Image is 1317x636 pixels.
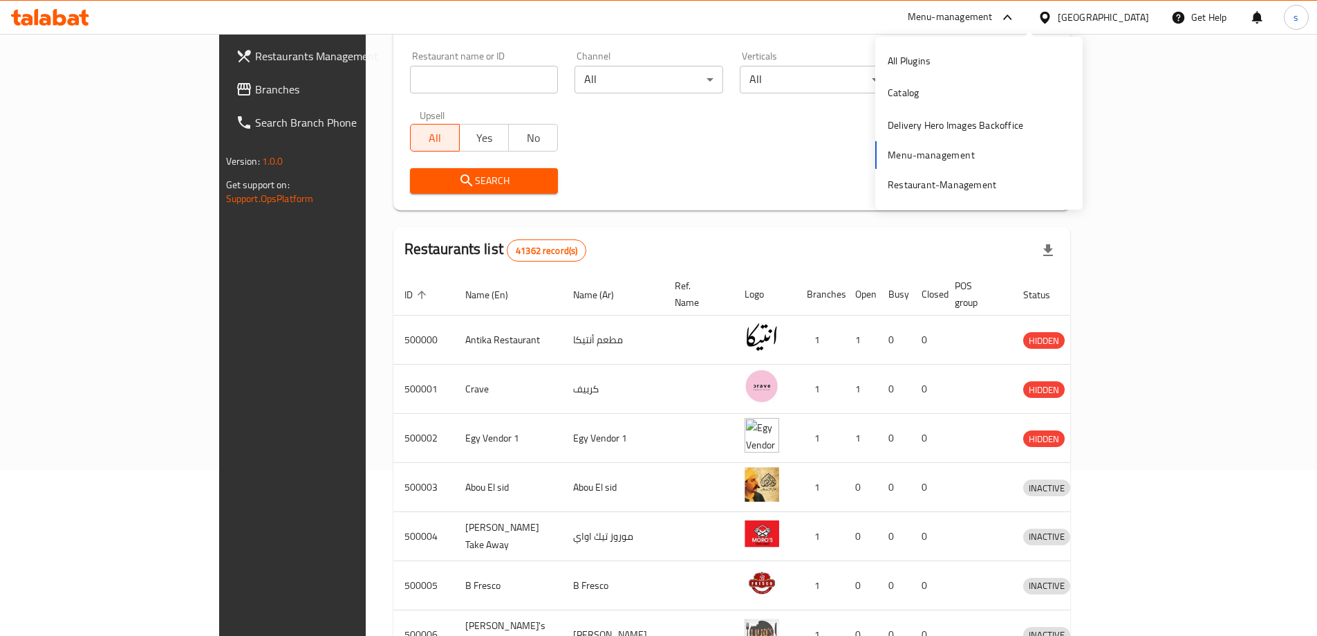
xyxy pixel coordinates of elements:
span: HIDDEN [1023,333,1065,349]
a: Search Branch Phone [225,106,439,139]
td: 1 [796,414,844,463]
div: INACTIVE [1023,529,1070,545]
span: INACTIVE [1023,480,1070,496]
div: Catalog [888,85,919,100]
td: Abou El sid [562,463,664,512]
span: No [514,128,552,148]
div: All Plugins [888,53,931,69]
td: 1 [844,316,877,365]
span: s [1293,10,1298,25]
span: HIDDEN [1023,382,1065,398]
button: Yes [459,124,509,152]
a: Restaurants Management [225,39,439,73]
div: Export file [1031,234,1065,267]
img: Antika Restaurant [745,320,779,354]
span: Get support on: [226,176,290,194]
a: Branches [225,73,439,106]
td: 1 [796,365,844,414]
td: Abou El sid [454,463,562,512]
td: 1 [844,365,877,414]
td: 1 [796,463,844,512]
span: 41362 record(s) [507,244,586,257]
button: Search [410,168,559,194]
td: 0 [877,561,910,610]
td: 1 [796,512,844,561]
span: Yes [465,128,503,148]
td: 0 [877,463,910,512]
td: كرييف [562,365,664,414]
span: All [416,128,454,148]
td: 0 [877,316,910,365]
span: Version: [226,152,260,170]
div: HIDDEN [1023,381,1065,398]
td: 1 [796,561,844,610]
span: Branches [255,81,428,98]
span: Restaurants Management [255,48,428,64]
span: HIDDEN [1023,431,1065,447]
td: B Fresco [454,561,562,610]
span: INACTIVE [1023,578,1070,594]
td: 1 [796,316,844,365]
td: 0 [877,512,910,561]
div: All [575,66,723,93]
td: 0 [844,463,877,512]
label: Upsell [420,110,445,120]
th: Branches [796,273,844,316]
span: Search [421,172,548,190]
div: HIDDEN [1023,430,1065,447]
th: Logo [734,273,796,316]
th: Busy [877,273,910,316]
td: 0 [910,316,944,365]
td: 0 [844,561,877,610]
td: 1 [844,414,877,463]
div: Total records count [507,239,586,262]
th: Closed [910,273,944,316]
div: Menu-management [908,9,993,26]
img: Abou El sid [745,467,779,502]
span: Status [1023,287,1068,303]
h2: Restaurants list [404,239,587,262]
td: 0 [910,365,944,414]
span: Search Branch Phone [255,114,428,131]
td: Egy Vendor 1 [562,414,664,463]
td: موروز تيك اواي [562,512,664,561]
td: 0 [877,414,910,463]
button: No [508,124,558,152]
td: Egy Vendor 1 [454,414,562,463]
td: 0 [844,512,877,561]
input: Search for restaurant name or ID.. [410,66,559,93]
span: POS group [955,278,996,311]
td: 0 [910,463,944,512]
img: Moro's Take Away [745,516,779,551]
a: Support.OpsPlatform [226,190,314,208]
span: 1.0.0 [262,152,283,170]
td: 0 [910,561,944,610]
td: Antika Restaurant [454,316,562,365]
button: All [410,124,460,152]
span: Name (En) [465,287,526,303]
img: Crave [745,369,779,403]
td: مطعم أنتيكا [562,316,664,365]
div: All [740,66,888,93]
div: INACTIVE [1023,578,1070,594]
img: Egy Vendor 1 [745,418,779,453]
div: Delivery Hero Images Backoffice [888,118,1023,133]
div: [GEOGRAPHIC_DATA] [1058,10,1149,25]
td: Crave [454,365,562,414]
span: Ref. Name [675,278,717,311]
td: 0 [910,512,944,561]
span: INACTIVE [1023,529,1070,545]
span: ID [404,287,431,303]
div: HIDDEN [1023,332,1065,349]
span: Name (Ar) [573,287,632,303]
td: B Fresco [562,561,664,610]
div: Restaurant-Management [888,177,996,192]
img: B Fresco [745,565,779,600]
td: 0 [877,365,910,414]
div: INACTIVE [1023,480,1070,496]
td: 0 [910,414,944,463]
td: [PERSON_NAME] Take Away [454,512,562,561]
th: Open [844,273,877,316]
